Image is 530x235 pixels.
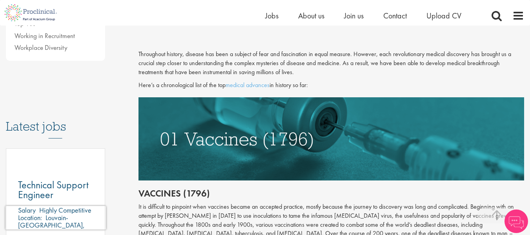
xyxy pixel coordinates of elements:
[505,209,528,233] img: Chatbot
[15,43,67,52] a: Workplace Diversity
[226,81,270,89] a: medical advances
[6,100,105,138] h3: Latest jobs
[15,31,75,40] a: Working in Recruitment
[138,50,524,77] p: Throughout history, disease has been a subject of fear and fascination in equal measure. However,...
[138,97,524,180] img: vaccines
[18,178,89,201] span: Technical Support Engineer
[383,11,407,21] a: Contact
[138,188,524,199] h2: Vaccines (1796)
[298,11,324,21] a: About us
[138,81,524,90] p: Here’s a chronological list of the top in history so far:
[5,206,106,230] iframe: reCAPTCHA
[344,11,364,21] a: Join us
[265,11,279,21] a: Jobs
[426,11,461,21] a: Upload CV
[18,180,93,200] a: Technical Support Engineer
